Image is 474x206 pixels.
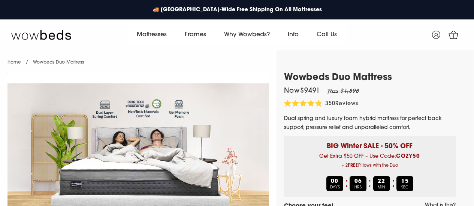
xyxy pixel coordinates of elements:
b: 00 [331,179,338,184]
div: HRS [350,176,366,191]
a: Info [279,24,308,45]
p: BIG Winter SALE - 50% OFF [290,136,450,151]
div: MIN [373,176,390,191]
a: Call Us [308,24,346,45]
span: Wowbeds Duo Mattress [33,60,84,65]
div: DAYS [326,176,343,191]
a: 🚚 [GEOGRAPHIC_DATA]-Wide Free Shipping On All Mattresses [149,2,326,18]
em: Was $1,898 [327,89,359,94]
span: Dual spring and luxury foam hybrid mattress for perfect back support, pressure relief and unparal... [284,116,442,130]
div: SEC [396,176,413,191]
span: Get Extra $50 OFF – Use Code: [290,154,450,170]
img: Wow Beds Logo [11,30,71,40]
b: 15 [401,179,409,184]
span: Reviews [335,101,358,107]
a: Mattresses [128,24,176,45]
b: 22 [378,179,385,184]
span: / [26,60,28,65]
a: Why Wowbeds? [215,24,279,45]
h1: Wowbeds Duo Mattress [284,73,456,83]
a: Frames [176,24,215,45]
b: COZY50 [396,154,420,159]
span: 350 [325,101,335,107]
span: Now $949 ! [284,88,319,95]
b: FREE [348,164,358,168]
span: + 2 Pillows with the Duo [290,161,450,170]
a: 1 [444,25,463,44]
b: 06 [354,179,362,184]
a: Home [7,60,21,65]
span: 1 [450,33,458,40]
nav: breadcrumbs [7,50,84,69]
